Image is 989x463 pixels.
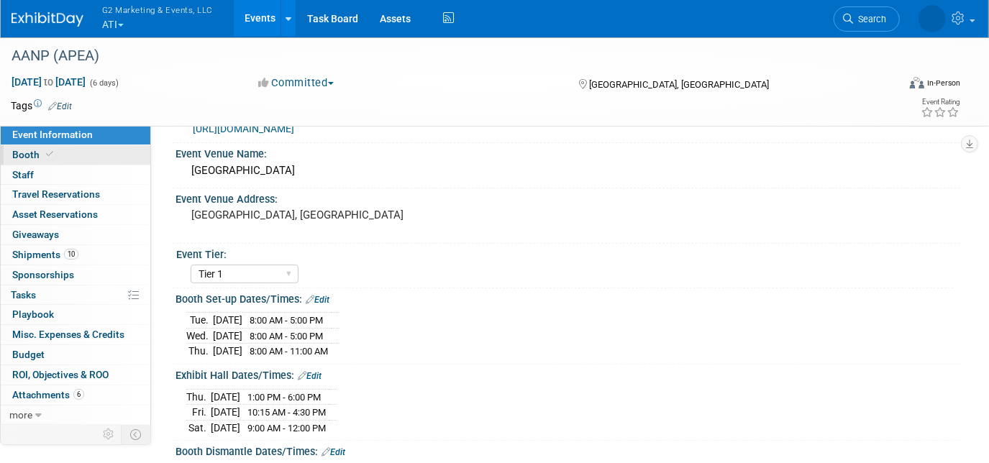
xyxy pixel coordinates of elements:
span: Tasks [11,289,36,301]
a: Edit [48,101,72,111]
span: 1:00 PM - 6:00 PM [247,392,321,403]
td: Tags [11,98,72,113]
span: Search [853,14,886,24]
span: Booth [12,149,56,160]
span: more [9,409,32,421]
span: (6 days) [88,78,119,88]
span: 6 [73,389,84,400]
div: Event Format [820,75,960,96]
td: [DATE] [211,405,240,421]
span: [GEOGRAPHIC_DATA], [GEOGRAPHIC_DATA] [590,79,770,90]
img: Format-Inperson.png [910,77,924,88]
a: Search [834,6,900,32]
div: Event Venue Address: [176,188,960,206]
a: more [1,405,150,425]
a: Travel Reservations [1,185,150,204]
i: Booth reservation complete [46,150,53,158]
a: Giveaways [1,225,150,244]
span: 10 [64,249,78,260]
a: Playbook [1,305,150,324]
td: Wed. [186,328,213,344]
a: Budget [1,345,150,365]
span: Budget [12,349,45,360]
div: AANP (APEA) [6,43,880,69]
img: ExhibitDay [12,12,83,27]
span: ROI, Objectives & ROO [12,369,109,380]
span: Event Information [12,129,93,140]
td: Sat. [186,420,211,435]
td: Thu. [186,344,213,359]
span: 10:15 AM - 4:30 PM [247,407,326,418]
td: Thu. [186,389,211,405]
a: Shipments10 [1,245,150,265]
td: Fri. [186,405,211,421]
td: Tue. [186,313,213,329]
pre: [GEOGRAPHIC_DATA], [GEOGRAPHIC_DATA] [191,208,487,221]
span: 9:00 AM - 12:00 PM [247,423,326,434]
div: Exhibit Hall Dates/Times: [176,365,960,383]
span: 8:00 AM - 11:00 AM [250,346,328,357]
button: Committed [254,75,339,91]
a: Tasks [1,285,150,305]
span: Playbook [12,308,54,320]
span: Staff [12,169,34,180]
span: 8:00 AM - 5:00 PM [250,331,323,341]
div: Event Tier: [176,244,954,262]
td: [DATE] [211,389,240,405]
td: [DATE] [211,420,240,435]
div: Event Rating [921,98,960,106]
a: Staff [1,165,150,185]
td: Personalize Event Tab Strip [96,425,122,444]
span: Attachments [12,389,84,400]
a: ROI, Objectives & ROO [1,365,150,385]
span: to [42,76,55,88]
span: Shipments [12,249,78,260]
span: Misc. Expenses & Credits [12,329,124,340]
div: Booth Set-up Dates/Times: [176,288,960,307]
a: Edit [322,447,345,457]
div: In-Person [926,78,960,88]
span: [DATE] [DATE] [11,75,86,88]
span: 8:00 AM - 5:00 PM [250,315,323,326]
a: [URL][DOMAIN_NAME] [193,123,294,134]
span: Asset Reservations [12,208,98,220]
a: Edit [298,371,322,381]
div: Event Venue Name: [176,143,960,161]
a: Misc. Expenses & Credits [1,325,150,344]
div: Booth Dismantle Dates/Times: [176,441,960,459]
td: Toggle Event Tabs [122,425,151,444]
a: Sponsorships [1,265,150,285]
td: [DATE] [213,344,242,359]
a: Booth [1,145,150,165]
a: Attachments6 [1,385,150,405]
span: Sponsorships [12,269,74,280]
img: Laine Butler [919,5,946,32]
td: [DATE] [213,328,242,344]
div: [GEOGRAPHIC_DATA] [186,160,949,182]
a: Asset Reservations [1,205,150,224]
span: Giveaways [12,229,59,240]
td: [DATE] [213,313,242,329]
a: Edit [306,295,329,305]
span: Travel Reservations [12,188,100,200]
span: G2 Marketing & Events, LLC [102,2,213,17]
a: Event Information [1,125,150,145]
